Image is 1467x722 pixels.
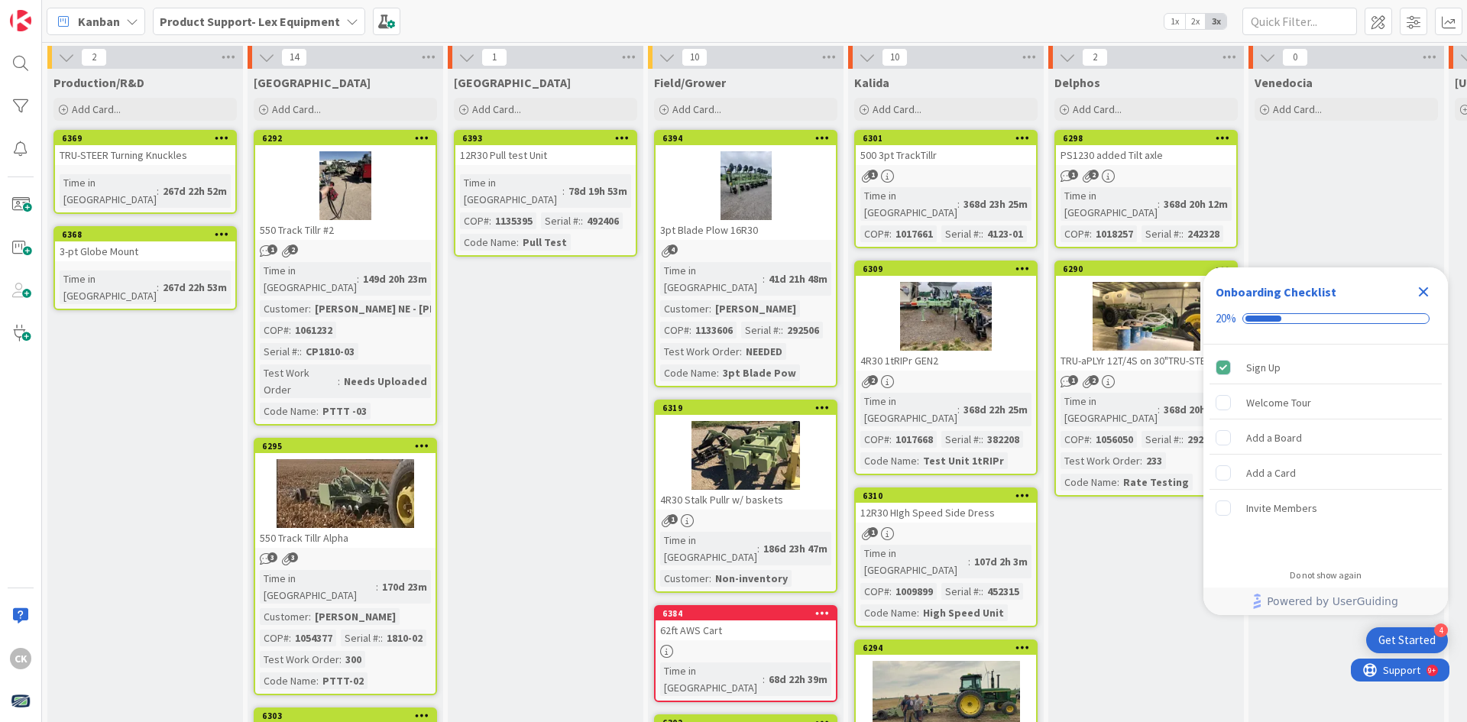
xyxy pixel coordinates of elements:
div: Serial #: [341,630,381,646]
div: Customer [260,300,309,317]
div: Time in [GEOGRAPHIC_DATA] [260,262,357,296]
div: Code Name [260,403,316,419]
span: : [763,671,765,688]
div: 6369 [62,133,235,144]
div: 6295550 Track Tillr Alpha [255,439,436,548]
span: : [1181,431,1184,448]
div: Add a Board is incomplete. [1210,421,1442,455]
div: Customer [660,570,709,587]
span: : [316,403,319,419]
div: 6298PS1230 added Tilt axle [1056,131,1236,165]
span: : [709,570,711,587]
div: Code Name [660,364,717,381]
span: : [289,322,291,338]
div: Code Name [860,604,917,621]
span: : [1140,452,1142,469]
div: 63683-pt Globe Mount [55,228,235,261]
div: 368d 22h 25m [960,401,1031,418]
div: 6292550 Track Tillr #2 [255,131,436,240]
div: 3pt Blade Pow [719,364,800,381]
span: 10 [882,48,908,66]
span: 1 [1068,170,1078,180]
div: 1017668 [892,431,937,448]
div: 631012R30 HIgh Speed Side Dress [856,489,1036,523]
div: Invite Members is incomplete. [1210,491,1442,525]
div: Time in [GEOGRAPHIC_DATA] [460,174,562,208]
div: NEEDED [742,343,786,360]
span: 2x [1185,14,1206,29]
span: Support [32,2,70,21]
span: : [1090,431,1092,448]
div: Time in [GEOGRAPHIC_DATA] [860,187,957,221]
span: Add Card... [272,102,321,116]
div: 149d 20h 23m [359,270,431,287]
div: 6303 [262,711,436,721]
div: Get Started [1378,633,1436,648]
span: Lexington South [454,75,571,90]
div: Serial #: [941,583,981,600]
span: : [517,234,519,251]
div: 1056050 [1092,431,1137,448]
div: 550 Track Tillr Alpha [255,528,436,548]
div: Checklist progress: 20% [1216,312,1436,325]
div: Rate Testing [1119,474,1193,491]
span: : [889,431,892,448]
span: 1 [868,170,878,180]
span: : [957,401,960,418]
span: : [889,583,892,600]
div: 6298 [1063,133,1236,144]
div: 492406 [583,212,623,229]
div: Time in [GEOGRAPHIC_DATA] [260,570,376,604]
div: 3-pt Globe Mount [55,241,235,261]
span: Add Card... [672,102,721,116]
div: 4R30 Stalk Pullr w/ baskets [656,490,836,510]
div: 1133606 [691,322,737,338]
div: 20% [1216,312,1236,325]
div: 1018257 [1092,225,1137,242]
span: : [981,225,983,242]
div: [PERSON_NAME] [711,300,800,317]
span: : [562,183,565,199]
span: 1 [267,244,277,254]
span: : [157,279,159,296]
div: 292506 [783,322,823,338]
div: 6290 [1063,264,1236,274]
span: : [300,343,302,360]
span: 4 [668,244,678,254]
div: Code Name [460,234,517,251]
span: Add Card... [1073,102,1122,116]
div: 6292 [255,131,436,145]
div: Serial #: [941,431,981,448]
div: 9+ [77,6,85,18]
div: Time in [GEOGRAPHIC_DATA] [660,662,763,696]
div: Customer [260,608,309,625]
span: 2 [81,48,107,66]
div: Close Checklist [1411,280,1436,304]
div: 6301 [863,133,1036,144]
div: 6319 [656,401,836,415]
div: 6294 [856,641,1036,655]
div: Time in [GEOGRAPHIC_DATA] [60,270,157,304]
span: : [981,431,983,448]
div: 6309 [863,264,1036,274]
div: COP# [860,583,889,600]
div: COP# [460,212,489,229]
span: : [309,300,311,317]
div: 1009899 [892,583,937,600]
div: 368d 20h 12m [1160,401,1232,418]
div: 6393 [462,133,636,144]
div: 170d 23m [378,578,431,595]
div: Time in [GEOGRAPHIC_DATA] [1061,393,1158,426]
span: 3 [267,552,277,562]
span: 1 [868,527,878,537]
div: Pull Test [519,234,571,251]
div: Footer [1203,588,1448,615]
span: : [1090,225,1092,242]
div: 63094R30 1tRIPr GEN2 [856,262,1036,371]
b: Product Support- Lex Equipment [160,14,340,29]
div: Serial #: [941,225,981,242]
div: Test Work Order [260,364,338,398]
span: : [381,630,383,646]
span: : [316,672,319,689]
div: Time in [GEOGRAPHIC_DATA] [660,262,763,296]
